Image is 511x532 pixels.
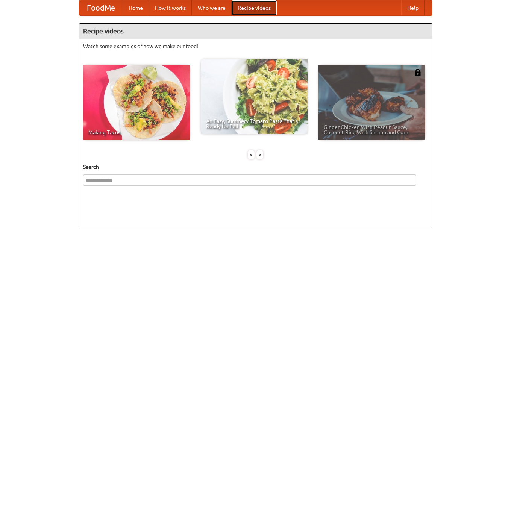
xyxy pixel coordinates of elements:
div: « [248,150,255,159]
a: An Easy, Summery Tomato Pasta That's Ready for Fall [201,59,308,134]
img: 483408.png [414,69,422,76]
div: » [256,150,263,159]
h4: Recipe videos [79,24,432,39]
span: Making Tacos [88,130,185,135]
a: Making Tacos [83,65,190,140]
a: Recipe videos [232,0,277,15]
a: Home [123,0,149,15]
a: Who we are [192,0,232,15]
a: FoodMe [79,0,123,15]
span: An Easy, Summery Tomato Pasta That's Ready for Fall [206,118,302,129]
p: Watch some examples of how we make our food! [83,42,428,50]
h5: Search [83,163,428,171]
a: Help [401,0,425,15]
a: How it works [149,0,192,15]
